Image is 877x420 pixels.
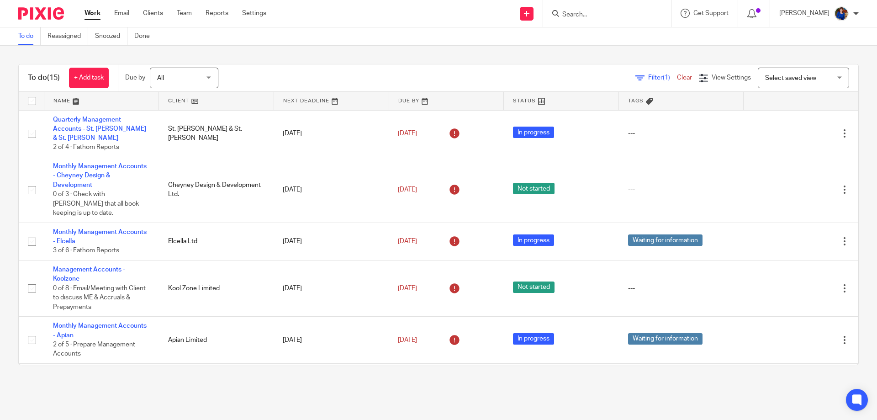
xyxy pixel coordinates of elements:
td: Kool Zone Limited [159,260,274,316]
span: In progress [513,127,554,138]
span: (1) [663,74,670,81]
a: Reassigned [48,27,88,45]
span: Tags [628,98,644,103]
a: Team [177,9,192,18]
a: Quarterly Management Accounts - St. [PERSON_NAME] & St. [PERSON_NAME] [53,117,146,142]
td: Elcella Ltd [159,223,274,260]
td: [DATE] [274,157,389,223]
td: [DATE] [274,364,389,401]
span: All [157,75,164,81]
p: [PERSON_NAME] [779,9,829,18]
span: 2 of 5 · Prepare Management Accounts [53,341,135,357]
span: View Settings [712,74,751,81]
a: Clients [143,9,163,18]
a: To do [18,27,41,45]
input: Search [561,11,644,19]
span: In progress [513,333,554,345]
span: Get Support [693,10,729,16]
a: Monthly Management Accounts - Cheyney Design & Development [53,163,147,188]
td: St. [PERSON_NAME] & St. [PERSON_NAME] [159,110,274,157]
td: Cheyney Design & Development Ltd. [159,157,274,223]
div: --- [628,284,734,293]
span: (15) [47,74,60,81]
a: Settings [242,9,266,18]
a: Done [134,27,157,45]
span: Waiting for information [628,234,703,246]
span: 2 of 4 · Fathom Reports [53,144,119,151]
td: Apian Limited [159,317,274,364]
span: 0 of 8 · Email/Meeting with Client to discuss ME & Accruals & Prepayments [53,285,146,310]
span: 0 of 3 · Check with [PERSON_NAME] that all book keeping is up to date. [53,191,139,216]
span: Not started [513,183,555,194]
a: Email [114,9,129,18]
div: --- [628,129,734,138]
p: Due by [125,73,145,82]
td: [DATE] [274,110,389,157]
a: Snoozed [95,27,127,45]
img: Nicole.jpeg [834,6,849,21]
div: --- [628,185,734,194]
span: Not started [513,282,555,293]
td: [DATE] [274,260,389,316]
td: [DATE] [274,223,389,260]
span: [DATE] [398,238,417,245]
img: Pixie [18,7,64,20]
span: Waiting for information [628,333,703,345]
a: Monthly Management Accounts - Apian [53,323,147,338]
td: [DATE] [274,317,389,364]
a: + Add task [69,68,109,88]
span: [DATE] [398,337,417,343]
span: [DATE] [398,186,417,193]
a: Management Accounts - Koolzone [53,266,125,282]
a: Clear [677,74,692,81]
a: Work [85,9,100,18]
a: Reports [206,9,228,18]
span: Select saved view [765,75,816,81]
span: Filter [648,74,677,81]
span: [DATE] [398,285,417,292]
span: 3 of 6 · Fathom Reports [53,248,119,254]
h1: To do [28,73,60,83]
td: Unlikely Artificial Intelligence Limited [159,364,274,401]
span: In progress [513,234,554,246]
span: [DATE] [398,130,417,137]
a: Monthly Management Accounts - Elcella [53,229,147,245]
